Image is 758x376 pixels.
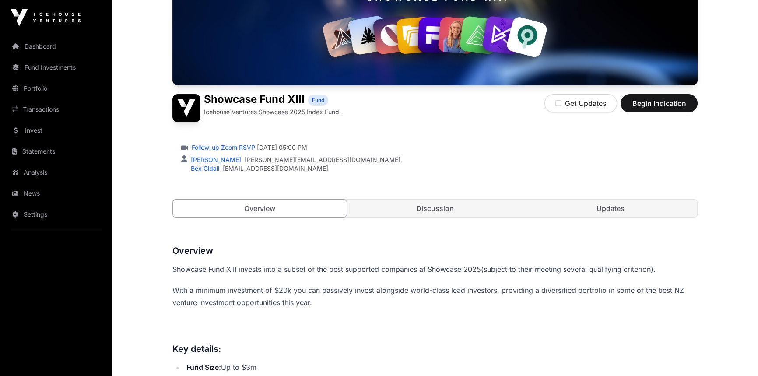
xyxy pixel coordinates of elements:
[7,121,105,140] a: Invest
[172,244,698,258] h3: Overview
[172,199,347,218] a: Overview
[204,94,305,106] h1: Showcase Fund XIII
[245,155,400,164] a: [PERSON_NAME][EMAIL_ADDRESS][DOMAIN_NAME]
[632,98,687,109] span: Begin Indication
[544,94,617,112] button: Get Updates
[172,342,698,356] h3: Key details:
[184,361,698,373] li: Up to $3m
[11,9,81,26] img: Icehouse Ventures Logo
[257,143,307,152] span: [DATE] 05:00 PM
[312,97,324,104] span: Fund
[172,284,698,309] p: With a minimum investment of $20k you can passively invest alongside world-class lead investors, ...
[7,142,105,161] a: Statements
[621,103,698,112] a: Begin Indication
[7,37,105,56] a: Dashboard
[7,79,105,98] a: Portfolio
[348,200,522,217] a: Discussion
[621,94,698,112] button: Begin Indication
[173,200,697,217] nav: Tabs
[172,265,481,274] span: Showcase Fund XIII invests into a subset of the best supported companies at Showcase 2025
[7,100,105,119] a: Transactions
[172,263,698,275] p: (subject to their meeting several qualifying criterion).
[172,94,200,122] img: Showcase Fund XIII
[7,58,105,77] a: Fund Investments
[223,164,328,173] a: [EMAIL_ADDRESS][DOMAIN_NAME]
[189,155,402,164] div: ,
[714,334,758,376] iframe: Chat Widget
[7,184,105,203] a: News
[7,163,105,182] a: Analysis
[190,143,255,152] a: Follow-up Zoom RSVP
[186,363,221,372] strong: Fund Size:
[7,205,105,224] a: Settings
[204,108,341,116] p: Icehouse Ventures Showcase 2025 Index Fund.
[189,156,241,163] a: [PERSON_NAME]
[523,200,697,217] a: Updates
[189,165,219,172] a: Bex Gidall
